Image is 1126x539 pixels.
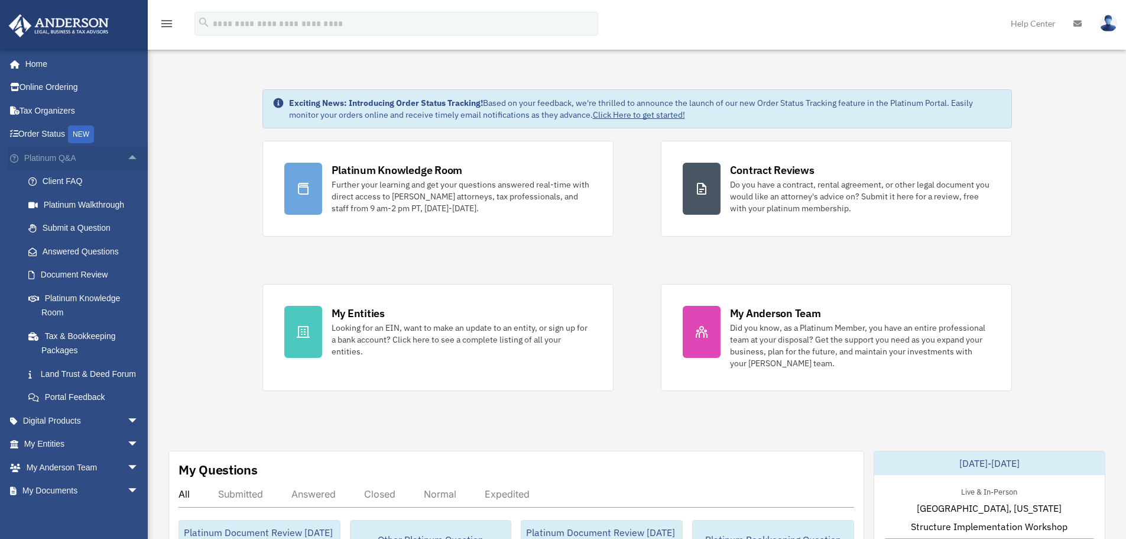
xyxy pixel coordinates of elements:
[874,451,1105,475] div: [DATE]-[DATE]
[17,217,157,240] a: Submit a Question
[197,16,210,29] i: search
[291,488,336,500] div: Answered
[917,501,1062,515] span: [GEOGRAPHIC_DATA], [US_STATE]
[17,170,157,193] a: Client FAQ
[332,163,463,177] div: Platinum Knowledge Room
[262,141,614,237] a: Platinum Knowledge Room Further your learning and get your questions answered real-time with dire...
[127,146,151,170] span: arrow_drop_up
[8,433,157,456] a: My Entitiesarrow_drop_down
[8,52,151,76] a: Home
[730,179,990,214] div: Do you have a contract, rental agreement, or other legal document you would like an attorney's ad...
[911,519,1067,534] span: Structure Implementation Workshop
[8,479,157,503] a: My Documentsarrow_drop_down
[485,488,530,500] div: Expedited
[8,146,157,170] a: Platinum Q&Aarrow_drop_up
[332,179,592,214] div: Further your learning and get your questions answered real-time with direct access to [PERSON_NAM...
[127,409,151,433] span: arrow_drop_down
[364,488,395,500] div: Closed
[17,193,157,217] a: Platinum Walkthrough
[332,322,592,357] div: Looking for an EIN, want to make an update to an entity, or sign up for a bank account? Click her...
[127,456,151,480] span: arrow_drop_down
[179,488,190,500] div: All
[127,433,151,457] span: arrow_drop_down
[17,324,157,362] a: Tax & Bookkeeping Packages
[8,76,157,99] a: Online Ordering
[8,122,157,147] a: Order StatusNEW
[661,284,1012,391] a: My Anderson Team Did you know, as a Platinum Member, you have an entire professional team at your...
[332,306,385,321] div: My Entities
[17,263,157,287] a: Document Review
[17,240,157,263] a: Answered Questions
[17,286,157,324] a: Platinum Knowledge Room
[424,488,456,500] div: Normal
[262,284,614,391] a: My Entities Looking for an EIN, want to make an update to an entity, or sign up for a bank accoun...
[17,362,157,386] a: Land Trust & Deed Forum
[730,306,821,321] div: My Anderson Team
[5,14,112,37] img: Anderson Advisors Platinum Portal
[17,386,157,409] a: Portal Feedback
[8,99,157,122] a: Tax Organizers
[8,456,157,479] a: My Anderson Teamarrow_drop_down
[952,485,1027,497] div: Live & In-Person
[289,97,1002,121] div: Based on your feedback, we're thrilled to announce the launch of our new Order Status Tracking fe...
[127,479,151,504] span: arrow_drop_down
[218,488,263,500] div: Submitted
[730,322,990,369] div: Did you know, as a Platinum Member, you have an entire professional team at your disposal? Get th...
[289,98,483,108] strong: Exciting News: Introducing Order Status Tracking!
[1099,15,1117,32] img: User Pic
[730,163,815,177] div: Contract Reviews
[8,409,157,433] a: Digital Productsarrow_drop_down
[661,141,1012,237] a: Contract Reviews Do you have a contract, rental agreement, or other legal document you would like...
[160,21,174,31] a: menu
[179,461,258,479] div: My Questions
[593,109,685,120] a: Click Here to get started!
[160,17,174,31] i: menu
[68,125,94,143] div: NEW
